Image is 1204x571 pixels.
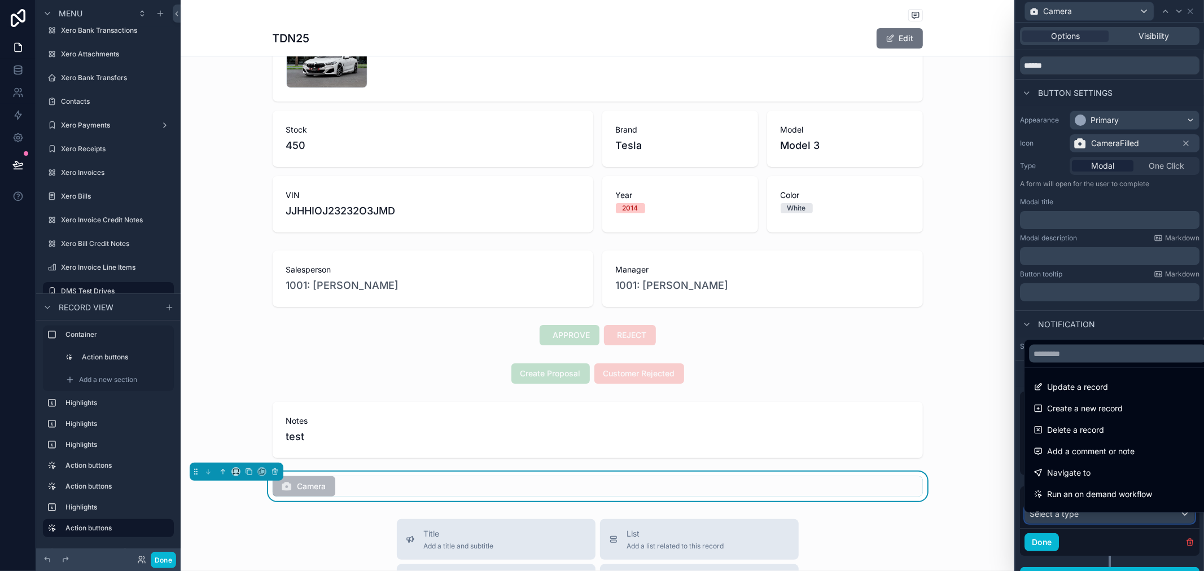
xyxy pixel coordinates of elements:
span: Run an on demand workflow [1047,487,1152,501]
button: Done [151,552,176,568]
label: Xero Receipts [61,144,172,153]
label: Highlights [65,503,169,512]
a: Xero Bill Credit Notes [43,235,174,253]
a: Xero Invoices [43,164,174,182]
span: Add a new section [79,375,137,384]
label: Xero Attachments [61,50,172,59]
label: Xero Bills [61,192,172,201]
span: Add a comment or note [1047,445,1135,458]
span: Add a title and subtitle [424,542,494,551]
div: scrollable content [36,320,181,548]
a: Xero Payments [43,116,174,134]
label: Action buttons [65,524,165,533]
label: Xero Invoice Line Items [61,263,172,272]
a: Contacts [43,93,174,111]
label: DMS Test Drives [61,287,167,296]
span: Menu [59,8,82,19]
label: Xero Bill Credit Notes [61,239,172,248]
a: Xero Receipts [43,140,174,158]
a: Xero Invoice Line Items [43,258,174,276]
span: Create a new record [1047,402,1123,415]
a: Xero Bank Transactions [43,21,174,39]
span: Navigate to [1047,466,1091,480]
span: Show an Iframe [1047,509,1105,522]
span: Add a list related to this record [627,542,724,551]
label: Xero Bank Transfers [61,73,172,82]
span: Record view [59,302,113,313]
span: List [627,528,724,539]
button: TitleAdd a title and subtitle [397,519,596,560]
button: ListAdd a list related to this record [600,519,799,560]
label: Xero Invoices [61,168,172,177]
span: Title [424,528,494,539]
label: Highlights [65,419,169,428]
label: Xero Payments [61,121,156,130]
label: Contacts [61,97,172,106]
span: Update a record [1047,380,1108,394]
label: Action buttons [82,353,167,362]
a: Xero Bank Transfers [43,69,174,87]
h1: TDN25 [273,30,310,46]
a: Xero Attachments [43,45,174,63]
label: Highlights [65,440,169,449]
a: DMS Test Drives [43,282,174,300]
a: Xero Invoice Credit Notes [43,211,174,229]
label: Action buttons [65,482,169,491]
a: Xero Bills [43,187,174,205]
label: Highlights [65,398,169,407]
button: Edit [877,28,923,49]
label: Container [65,330,169,339]
label: Action buttons [65,461,169,470]
label: Xero Bank Transactions [61,26,172,35]
label: Xero Invoice Credit Notes [61,216,172,225]
span: Delete a record [1047,423,1104,437]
